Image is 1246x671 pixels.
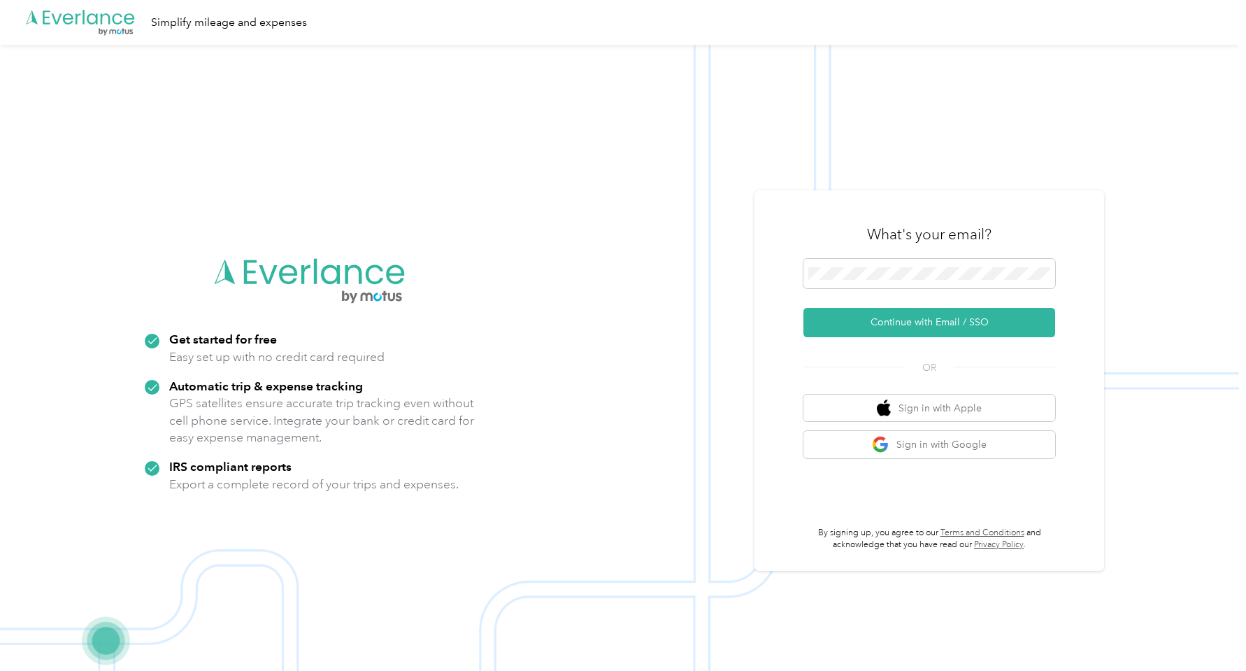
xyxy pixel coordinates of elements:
span: OR [905,360,954,375]
strong: IRS compliant reports [169,459,292,474]
h3: What's your email? [867,225,991,244]
button: google logoSign in with Google [803,431,1055,458]
button: apple logoSign in with Apple [803,395,1055,422]
strong: Automatic trip & expense tracking [169,379,363,393]
p: Easy set up with no credit card required [169,348,385,366]
a: Privacy Policy [974,539,1024,550]
strong: Get started for free [169,332,277,346]
button: Continue with Email / SSO [803,308,1055,337]
p: By signing up, you agree to our and acknowledge that you have read our . [803,527,1055,551]
p: Export a complete record of your trips and expenses. [169,476,459,493]
a: Terms and Conditions [940,528,1024,538]
img: google logo [872,436,889,453]
div: Simplify mileage and expenses [151,14,307,31]
p: GPS satellites ensure accurate trip tracking even without cell phone service. Integrate your bank... [169,395,475,446]
img: apple logo [877,400,891,417]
